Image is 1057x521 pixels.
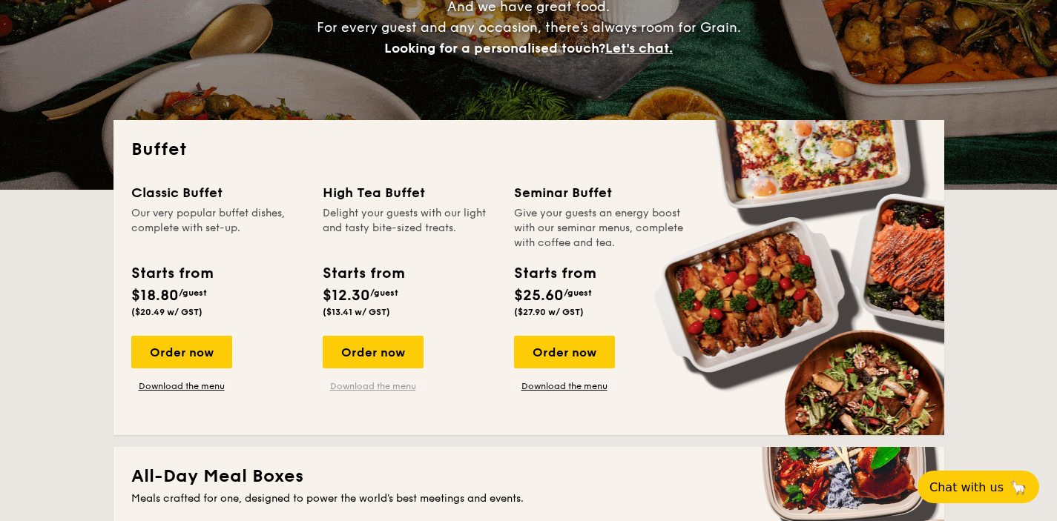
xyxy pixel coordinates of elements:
div: Meals crafted for one, designed to power the world's best meetings and events. [131,491,926,506]
span: $12.30 [323,287,370,305]
span: 🦙 [1010,479,1027,496]
span: ($13.41 w/ GST) [323,307,390,317]
a: Download the menu [323,380,424,392]
h2: All-Day Meal Boxes [131,465,926,488]
span: Looking for a personalised touch? [384,40,605,56]
div: High Tea Buffet [323,182,496,203]
span: /guest [179,288,207,298]
span: Let's chat. [605,40,673,56]
div: Order now [323,336,424,368]
span: $25.60 [514,287,564,305]
button: Chat with us🦙 [918,471,1039,503]
div: Order now [514,336,615,368]
div: Delight your guests with our light and tasty bite-sized treats. [323,206,496,250]
a: Download the menu [514,380,615,392]
span: ($27.90 w/ GST) [514,307,584,317]
a: Download the menu [131,380,232,392]
div: Classic Buffet [131,182,305,203]
span: $18.80 [131,287,179,305]
div: Order now [131,336,232,368]
div: Seminar Buffet [514,182,688,203]
span: ($20.49 w/ GST) [131,307,202,317]
div: Starts from [323,262,404,285]
span: Chat with us [929,480,1004,494]
div: Starts from [514,262,595,285]
span: /guest [564,288,592,298]
div: Our very popular buffet dishes, complete with set-up. [131,206,305,250]
div: Give your guests an energy boost with our seminar menus, complete with coffee and tea. [514,206,688,250]
h2: Buffet [131,138,926,162]
span: /guest [370,288,398,298]
div: Starts from [131,262,212,285]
